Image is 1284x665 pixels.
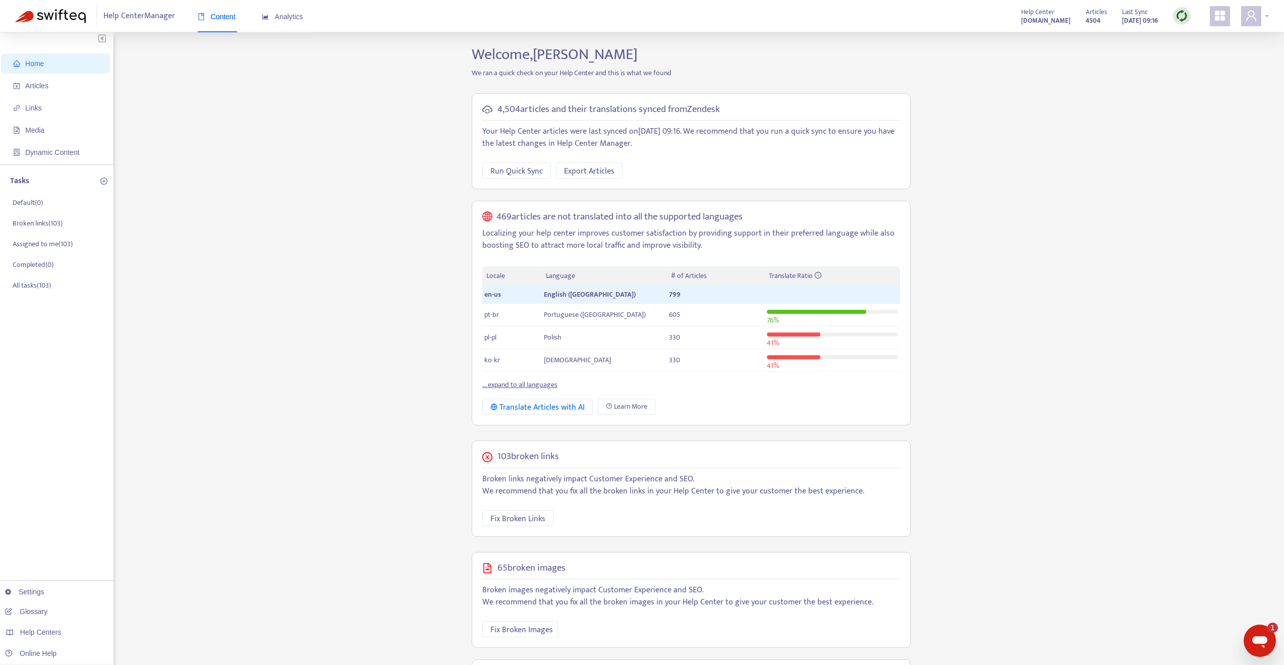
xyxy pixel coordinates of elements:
p: Broken links ( 103 ) [13,218,63,229]
span: Dynamic Content [25,148,79,156]
span: 41 % [767,360,779,371]
span: 799 [669,289,681,300]
span: link [13,104,20,112]
span: home [13,60,20,67]
span: pl-pl [484,331,496,343]
span: Analytics [262,13,303,21]
span: Home [25,60,44,68]
span: 330 [669,331,680,343]
span: global [482,211,492,223]
p: We ran a quick check on your Help Center and this is what we found [464,68,918,78]
span: Fix Broken Images [490,624,553,636]
p: Broken links negatively impact Customer Experience and SEO. We recommend that you fix all the bro... [482,473,900,497]
strong: [DATE] 09:16 [1122,15,1158,26]
strong: 4504 [1086,15,1100,26]
a: Glossary [5,607,47,616]
span: Media [25,126,44,134]
span: 41 % [767,337,779,349]
a: ... expand to all languages [482,379,557,391]
div: Translate Articles with AI [490,401,585,414]
span: file-image [482,563,492,573]
p: Your Help Center articles were last synced on [DATE] 09:16 . We recommend that you run a quick sy... [482,126,900,150]
span: 76 % [767,314,779,326]
h5: 469 articles are not translated into all the supported languages [496,211,743,223]
span: Export Articles [564,165,615,178]
span: Help Centers [20,628,62,636]
h5: 103 broken links [497,451,559,463]
h5: 65 broken images [497,563,566,574]
button: Fix Broken Links [482,510,553,526]
span: pt-br [484,309,499,320]
span: ko-kr [484,354,500,366]
iframe: Button to launch messaging window, 1 unread message [1244,625,1276,657]
button: Fix Broken Images [482,621,558,637]
span: Portuguese ([GEOGRAPHIC_DATA]) [544,309,646,320]
a: Learn More [598,399,655,415]
button: Export Articles [556,162,623,179]
span: Last Sync [1122,7,1148,18]
p: Completed ( 0 ) [13,259,53,270]
span: Content [198,13,236,21]
span: 330 [669,354,680,366]
span: appstore [1214,10,1226,22]
span: Learn More [614,401,647,412]
p: Broken images negatively impact Customer Experience and SEO. We recommend that you fix all the br... [482,584,900,608]
span: Run Quick Sync [490,165,543,178]
a: Settings [5,588,44,596]
p: Tasks [10,175,29,187]
span: book [198,13,205,20]
span: close-circle [482,452,492,462]
span: user [1245,10,1257,22]
th: Locale [482,266,542,286]
span: account-book [13,82,20,89]
button: Run Quick Sync [482,162,551,179]
iframe: Number of unread messages [1258,623,1278,633]
p: All tasks ( 103 ) [13,280,51,291]
span: English ([GEOGRAPHIC_DATA]) [544,289,636,300]
span: area-chart [262,13,269,20]
img: sync.dc5367851b00ba804db3.png [1176,10,1188,22]
span: [DEMOGRAPHIC_DATA] [544,354,611,366]
button: Translate Articles with AI [482,399,593,415]
p: Assigned to me ( 103 ) [13,239,73,249]
span: Help Center Manager [103,7,175,26]
span: file-image [13,127,20,134]
span: Polish [544,331,562,343]
span: Welcome, [PERSON_NAME] [472,42,638,67]
img: Swifteq [15,9,86,23]
span: 605 [669,309,680,320]
p: Default ( 0 ) [13,197,43,208]
span: Fix Broken Links [490,513,545,525]
span: Articles [1086,7,1107,18]
span: container [13,149,20,156]
h5: 4,504 articles and their translations synced from Zendesk [497,104,720,116]
span: Links [25,104,42,112]
th: # of Articles [667,266,764,286]
span: Articles [25,82,48,90]
th: Language [542,266,667,286]
p: Localizing your help center improves customer satisfaction by providing support in their preferre... [482,228,900,252]
a: Online Help [5,649,57,657]
div: Translate Ratio [769,270,896,282]
span: Help Center [1021,7,1054,18]
span: cloud-sync [482,104,492,115]
span: plus-circle [100,178,107,185]
span: en-us [484,289,501,300]
a: [DOMAIN_NAME] [1021,15,1071,26]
